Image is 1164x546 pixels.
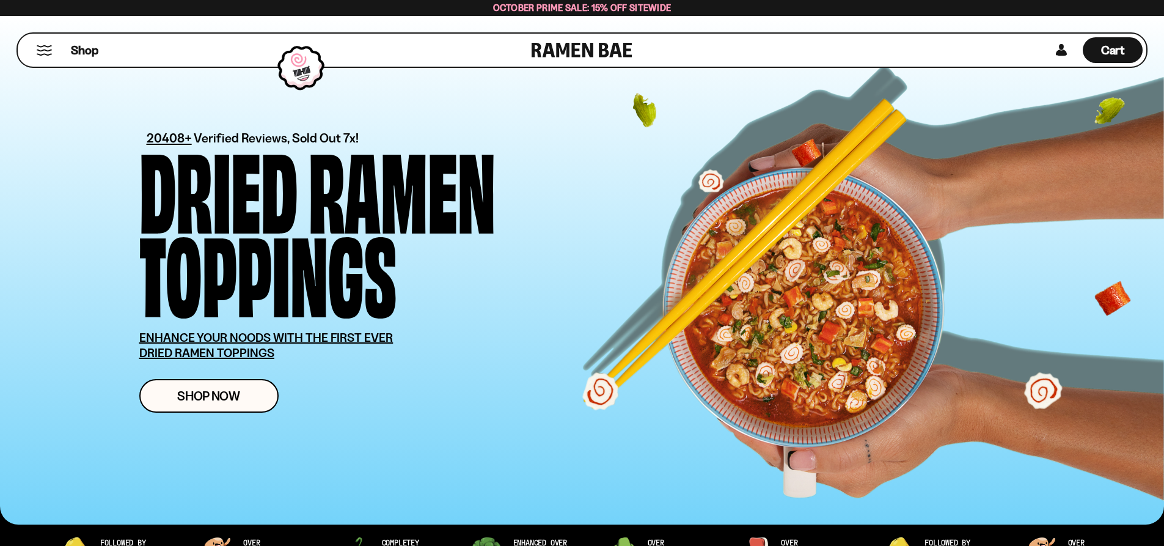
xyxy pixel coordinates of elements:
[71,42,98,59] span: Shop
[177,389,240,402] span: Shop Now
[1101,43,1125,57] span: Cart
[71,37,98,63] a: Shop
[309,144,496,228] div: Ramen
[139,228,397,312] div: Toppings
[139,144,298,228] div: Dried
[1083,34,1143,67] div: Cart
[493,2,672,13] span: October Prime Sale: 15% off Sitewide
[139,379,279,413] a: Shop Now
[36,45,53,56] button: Mobile Menu Trigger
[139,330,393,360] u: ENHANCE YOUR NOODS WITH THE FIRST EVER DRIED RAMEN TOPPINGS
